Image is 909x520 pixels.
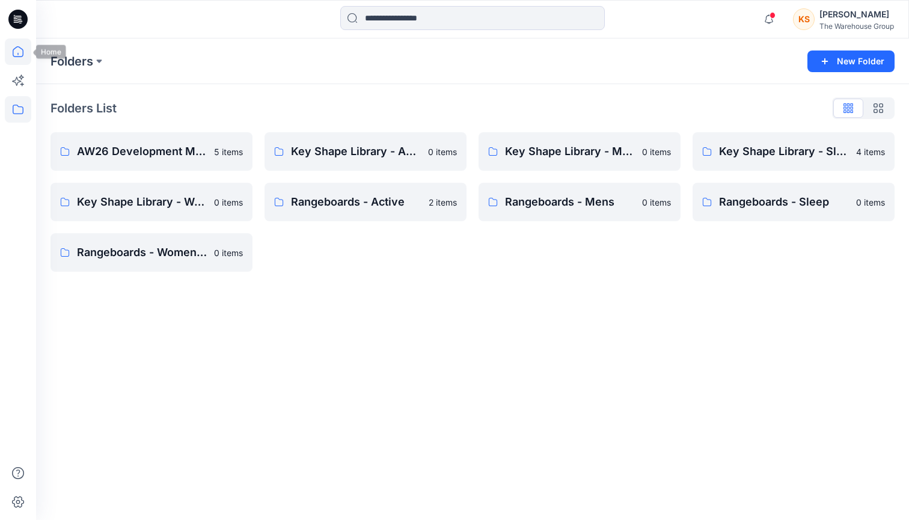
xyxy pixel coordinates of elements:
[856,196,885,209] p: 0 items
[291,194,421,210] p: Rangeboards - Active
[214,196,243,209] p: 0 items
[642,145,671,158] p: 0 items
[50,53,93,70] a: Folders
[50,99,117,117] p: Folders List
[719,194,849,210] p: Rangeboards - Sleep
[819,22,894,31] div: The Warehouse Group
[214,246,243,259] p: 0 items
[265,183,467,221] a: Rangeboards - Active2 items
[50,233,252,272] a: Rangeboards - Womenswear0 items
[50,132,252,171] a: AW26 Development Mens New5 items
[693,132,895,171] a: Key Shape Library - Sleep4 items
[77,194,207,210] p: Key Shape Library - Womenswear
[719,143,849,160] p: Key Shape Library - Sleep
[793,8,815,30] div: KS
[505,143,635,160] p: Key Shape Library - Mens
[479,183,681,221] a: Rangeboards - Mens0 items
[428,145,457,158] p: 0 items
[693,183,895,221] a: Rangeboards - Sleep0 items
[77,244,207,261] p: Rangeboards - Womenswear
[505,194,635,210] p: Rangeboards - Mens
[856,145,885,158] p: 4 items
[77,143,207,160] p: AW26 Development Mens New
[819,7,894,22] div: [PERSON_NAME]
[642,196,671,209] p: 0 items
[807,50,895,72] button: New Folder
[429,196,457,209] p: 2 items
[479,132,681,171] a: Key Shape Library - Mens0 items
[291,143,421,160] p: Key Shape Library - Active
[214,145,243,158] p: 5 items
[265,132,467,171] a: Key Shape Library - Active0 items
[50,183,252,221] a: Key Shape Library - Womenswear0 items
